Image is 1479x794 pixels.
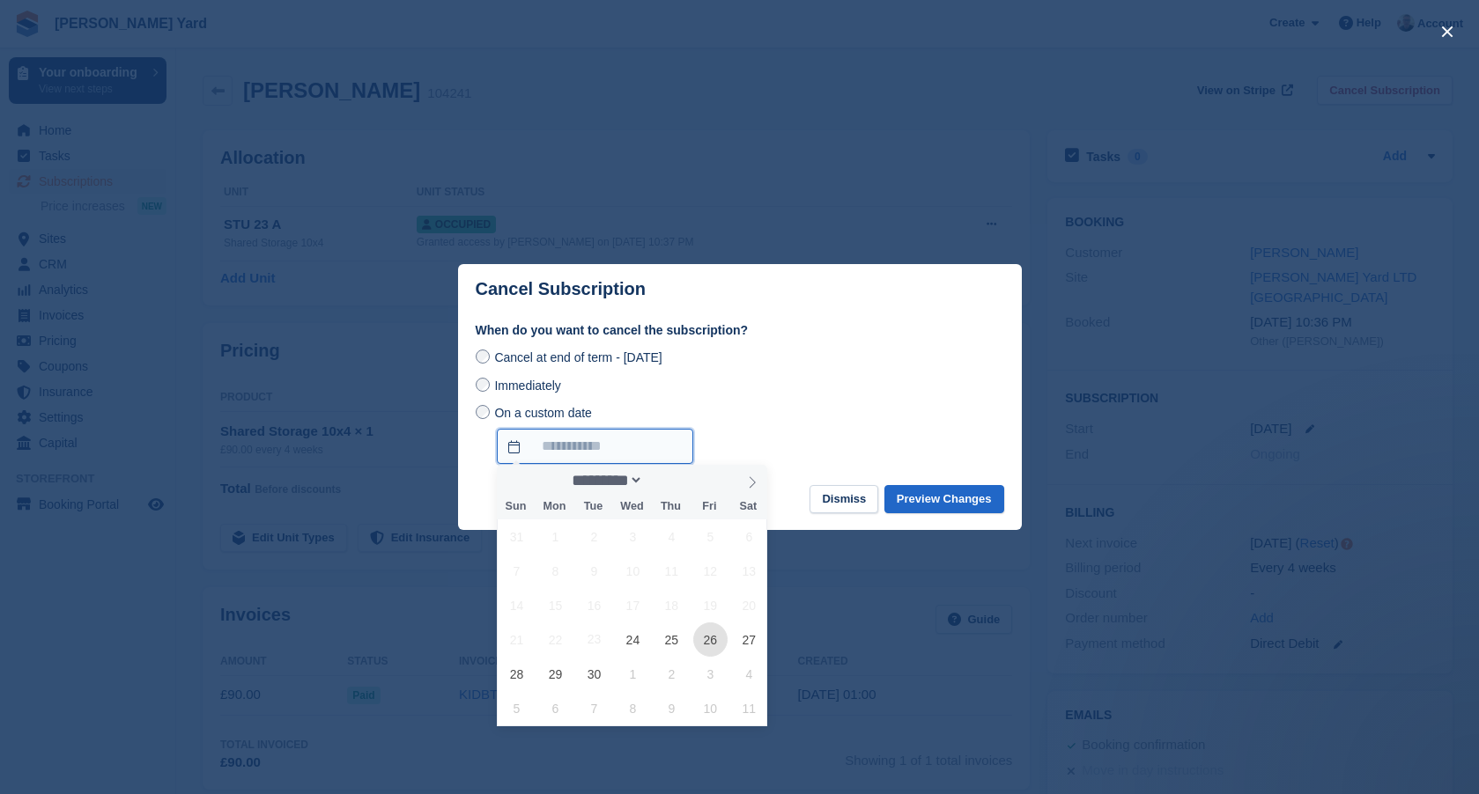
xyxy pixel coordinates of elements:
span: September 20, 2025 [732,588,766,622]
span: September 10, 2025 [616,554,650,588]
span: September 30, 2025 [577,657,611,691]
input: On a custom date [497,429,693,464]
input: Year [643,471,699,489]
span: September 14, 2025 [499,588,534,622]
span: October 10, 2025 [693,691,728,725]
span: October 4, 2025 [732,657,766,691]
span: September 3, 2025 [616,519,650,554]
span: Mon [535,501,573,512]
span: August 31, 2025 [499,519,534,554]
input: Immediately [476,378,490,392]
span: October 11, 2025 [732,691,766,725]
span: September 8, 2025 [538,554,573,588]
span: September 13, 2025 [732,554,766,588]
span: October 6, 2025 [538,691,573,725]
input: Cancel at end of term - [DATE] [476,349,490,364]
span: September 1, 2025 [538,519,573,554]
span: September 28, 2025 [499,657,534,691]
span: October 5, 2025 [499,691,534,725]
span: September 23, 2025 [577,622,611,657]
button: Dismiss [810,485,878,514]
span: September 12, 2025 [693,554,728,588]
input: On a custom date [476,405,490,419]
span: October 3, 2025 [693,657,728,691]
span: Immediately [494,379,560,393]
span: Tue [573,501,612,512]
span: Sun [497,501,536,512]
span: October 7, 2025 [577,691,611,725]
span: September 2, 2025 [577,519,611,554]
span: October 8, 2025 [616,691,650,725]
label: When do you want to cancel the subscription? [476,321,1004,340]
span: September 4, 2025 [654,519,689,554]
button: Preview Changes [884,485,1004,514]
span: October 1, 2025 [616,657,650,691]
span: September 18, 2025 [654,588,689,622]
span: September 22, 2025 [538,622,573,657]
span: September 16, 2025 [577,588,611,622]
span: September 15, 2025 [538,588,573,622]
span: On a custom date [494,406,592,420]
span: September 26, 2025 [693,622,728,657]
span: Fri [690,501,728,512]
span: September 11, 2025 [654,554,689,588]
span: Cancel at end of term - [DATE] [494,350,662,364]
span: September 5, 2025 [693,519,728,554]
span: September 9, 2025 [577,554,611,588]
span: September 27, 2025 [732,622,766,657]
span: Thu [651,501,690,512]
button: close [1433,18,1461,46]
p: Cancel Subscription [476,279,646,299]
span: September 17, 2025 [616,588,650,622]
span: September 19, 2025 [693,588,728,622]
span: September 29, 2025 [538,657,573,691]
span: Wed [612,501,651,512]
span: October 9, 2025 [654,691,689,725]
span: October 2, 2025 [654,657,689,691]
span: September 7, 2025 [499,554,534,588]
select: Month [566,471,643,489]
span: September 24, 2025 [616,622,650,657]
span: September 25, 2025 [654,622,689,657]
span: September 21, 2025 [499,622,534,657]
span: Sat [728,501,767,512]
span: September 6, 2025 [732,519,766,554]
